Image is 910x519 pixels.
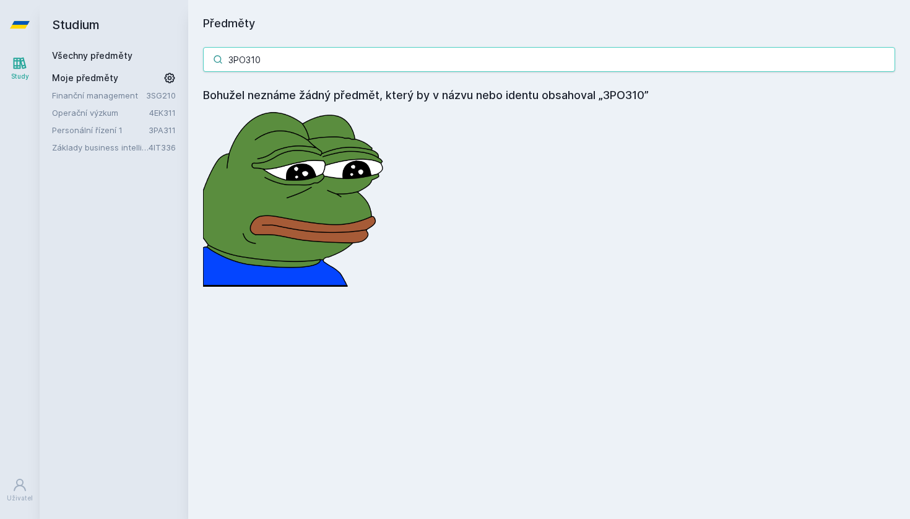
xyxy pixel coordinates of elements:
[146,90,176,100] a: 3SG210
[7,494,33,503] div: Uživatel
[2,50,37,87] a: Study
[203,87,895,104] h4: Bohužel neznáme žádný předmět, který by v názvu nebo identu obsahoval „3PO310”
[11,72,29,81] div: Study
[149,125,176,135] a: 3PA311
[149,108,176,118] a: 4EK311
[52,141,149,154] a: Základy business intelligence
[52,107,149,119] a: Operační výzkum
[149,142,176,152] a: 4IT336
[2,471,37,509] a: Uživatel
[52,124,149,136] a: Personální řízení 1
[52,50,132,61] a: Všechny předměty
[203,47,895,72] input: Název nebo ident předmětu…
[203,104,389,287] img: error_picture.png
[203,15,895,32] h1: Předměty
[52,72,118,84] span: Moje předměty
[52,89,146,102] a: Finanční management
